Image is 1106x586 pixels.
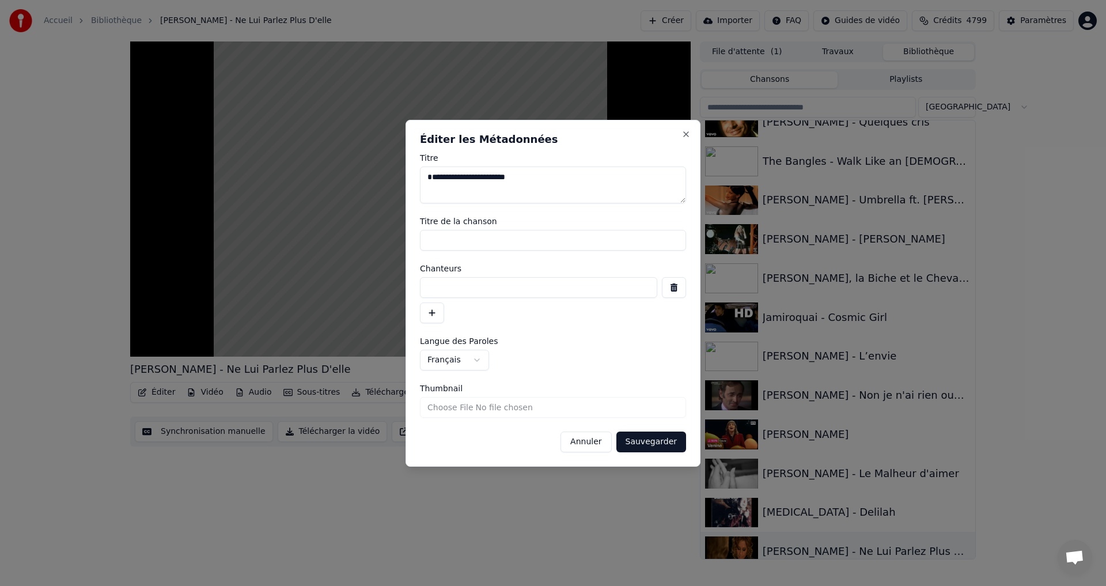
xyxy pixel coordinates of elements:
h2: Éditer les Métadonnées [420,134,686,145]
button: Sauvegarder [616,432,686,452]
label: Titre [420,154,686,162]
span: Thumbnail [420,384,463,392]
span: Langue des Paroles [420,337,498,345]
label: Titre de la chanson [420,217,686,225]
button: Annuler [560,432,611,452]
label: Chanteurs [420,264,686,273]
